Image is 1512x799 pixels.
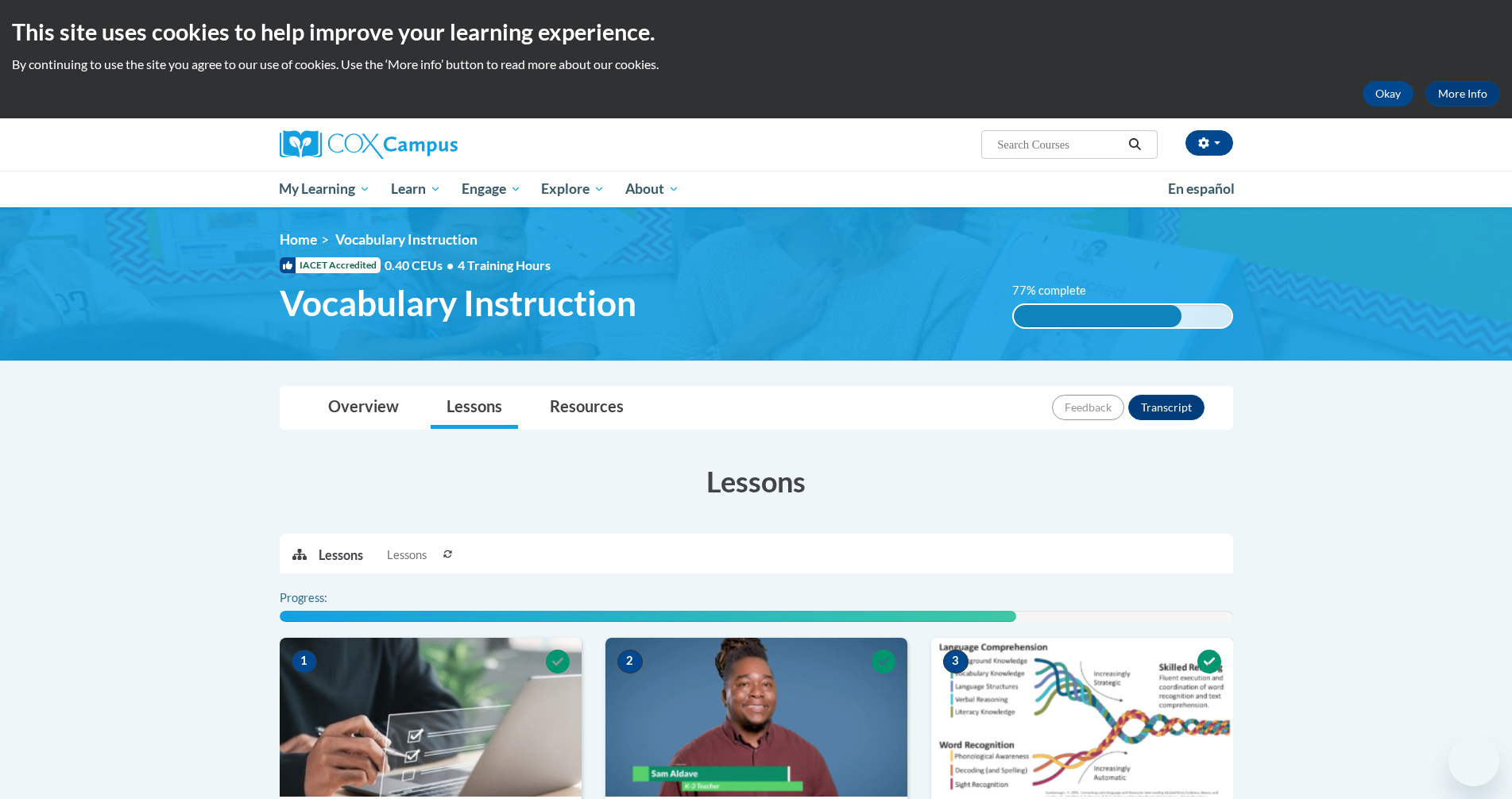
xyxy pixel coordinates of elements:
[12,56,1500,73] p: By continuing to use the site you agree to our use of cookies. Use the ‘More info’ button to read...
[381,171,451,207] a: Learn
[462,179,521,199] span: Engage
[1425,81,1500,106] a: More Info
[280,257,381,273] span: IACET Accredited
[1123,135,1147,154] button: Search
[1158,172,1245,206] a: En español
[319,546,363,564] p: Lessons
[931,638,1233,797] img: Course Image
[451,171,532,207] a: Engage
[615,171,690,207] a: About
[335,231,478,248] span: Vocabulary Instruction
[312,387,415,429] a: Overview
[996,135,1123,154] input: Search Courses
[431,387,518,429] a: Lessons
[280,638,582,797] img: Course Image
[1014,305,1181,327] div: 77% complete
[280,461,1233,501] h3: Lessons
[531,171,615,207] a: Explore
[256,171,1257,207] div: Main menu
[280,231,317,248] a: Home
[447,257,454,272] span: •
[280,282,636,324] span: Vocabulary Instruction
[385,257,458,274] span: 0.40 CEUs
[605,638,907,797] img: Course Image
[1052,395,1124,420] button: Feedback
[279,179,370,199] span: My Learning
[280,130,582,159] a: Cox Campus
[12,16,1500,48] h2: This site uses cookies to help improve your learning experience.
[280,589,371,607] label: Progress:
[534,387,640,429] a: Resources
[292,650,317,674] span: 1
[1185,130,1233,156] button: Account Settings
[458,257,551,272] span: 4 Training Hours
[1448,735,1499,786] iframe: Button to launch messaging window
[625,179,679,199] span: About
[943,650,969,674] span: 3
[617,650,643,674] span: 2
[1012,282,1104,299] label: 77% complete
[1168,180,1235,197] span: En español
[541,179,605,199] span: Explore
[1128,395,1205,420] button: Transcript
[391,179,441,199] span: Learn
[387,546,427,564] span: Lessons
[280,130,458,159] img: Cox Campus
[1363,81,1413,106] button: Okay
[269,171,381,207] a: My Learning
